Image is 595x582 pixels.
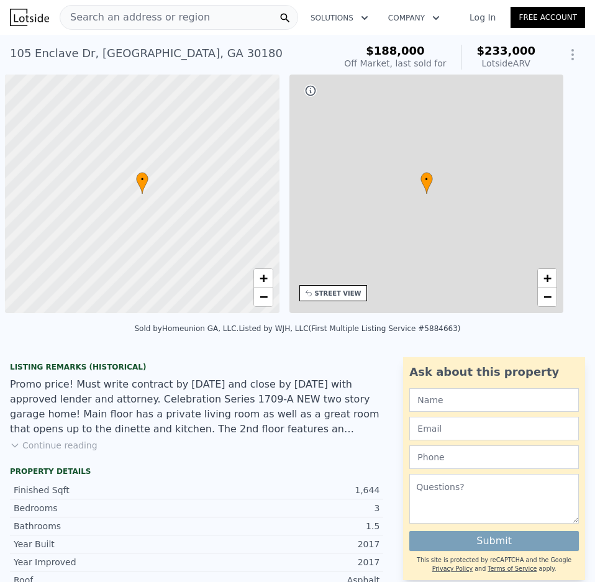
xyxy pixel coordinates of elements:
div: • [136,172,148,194]
div: • [420,172,433,194]
span: • [420,174,433,185]
button: Continue reading [10,439,98,452]
div: 1,644 [197,484,380,496]
span: + [543,270,552,286]
div: 1.5 [197,520,380,532]
div: Ask about this property [409,363,579,381]
span: − [543,289,552,304]
span: • [136,174,148,185]
a: Privacy Policy [432,565,473,572]
div: Property details [10,466,383,476]
input: Email [409,417,579,440]
span: $188,000 [366,44,425,57]
span: Search an address or region [60,10,210,25]
div: Listed by WJH, LLC (First Multiple Listing Service #5884663) [238,324,460,333]
div: STREET VIEW [315,289,361,298]
input: Name [409,388,579,412]
div: Lotside ARV [476,57,535,70]
a: Zoom out [254,288,273,306]
div: 2017 [197,556,380,568]
div: 3 [197,502,380,514]
div: 105 Enclave Dr , [GEOGRAPHIC_DATA] , GA 30180 [10,45,283,62]
button: Solutions [301,7,378,29]
div: Year Improved [14,556,197,568]
div: This site is protected by reCAPTCHA and the Google and apply. [409,556,579,574]
div: Off Market, last sold for [344,57,446,70]
div: Sold by Homeunion GA, LLC . [135,324,239,333]
span: − [259,289,267,304]
a: Zoom in [254,269,273,288]
a: Log In [455,11,511,24]
div: 2017 [197,538,380,550]
span: + [259,270,267,286]
div: Listing Remarks (Historical) [10,362,383,372]
a: Terms of Service [488,565,537,572]
a: Zoom in [538,269,556,288]
button: Submit [409,531,579,551]
a: Zoom out [538,288,556,306]
button: Show Options [560,42,585,67]
input: Phone [409,445,579,469]
div: Bedrooms [14,502,197,514]
div: Bathrooms [14,520,197,532]
span: $233,000 [476,44,535,57]
div: Promo price! Must write contract by [DATE] and close by [DATE] with approved lender and attorney.... [10,377,383,437]
button: Company [378,7,450,29]
div: Year Built [14,538,197,550]
img: Lotside [10,9,49,26]
div: Finished Sqft [14,484,197,496]
a: Free Account [511,7,585,28]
